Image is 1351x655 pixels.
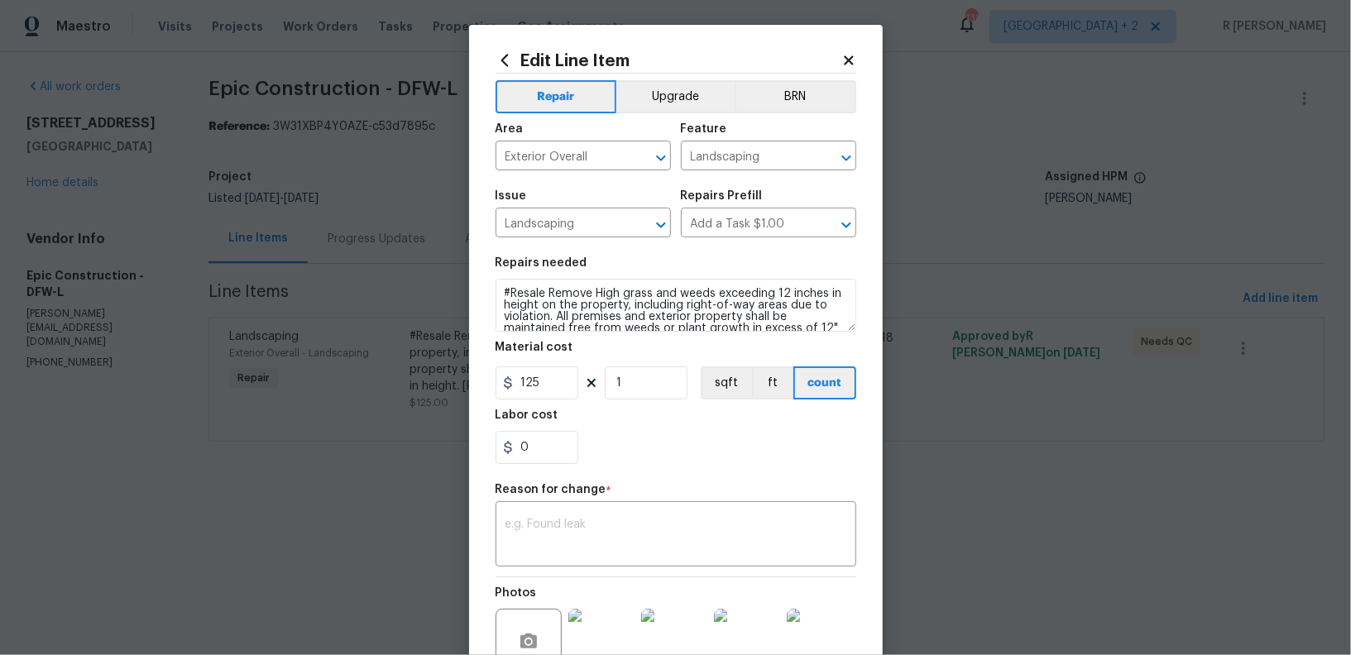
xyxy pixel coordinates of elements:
button: ft [752,366,793,399]
h5: Photos [496,587,537,599]
h5: Reason for change [496,484,606,495]
button: Open [649,146,673,170]
button: Open [835,213,858,237]
h5: Repairs Prefill [681,190,763,202]
h5: Area [496,123,524,135]
button: Upgrade [616,80,735,113]
h5: Issue [496,190,527,202]
h5: Repairs needed [496,257,587,269]
button: Open [835,146,858,170]
h5: Labor cost [496,409,558,421]
button: Repair [496,80,617,113]
button: BRN [735,80,856,113]
h5: Material cost [496,342,573,353]
h5: Feature [681,123,727,135]
button: count [793,366,856,399]
button: Open [649,213,673,237]
textarea: #Resale Remove High grass and weeds exceeding 12 inches in height on the property, including righ... [496,279,856,332]
h2: Edit Line Item [496,51,841,69]
button: sqft [701,366,752,399]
